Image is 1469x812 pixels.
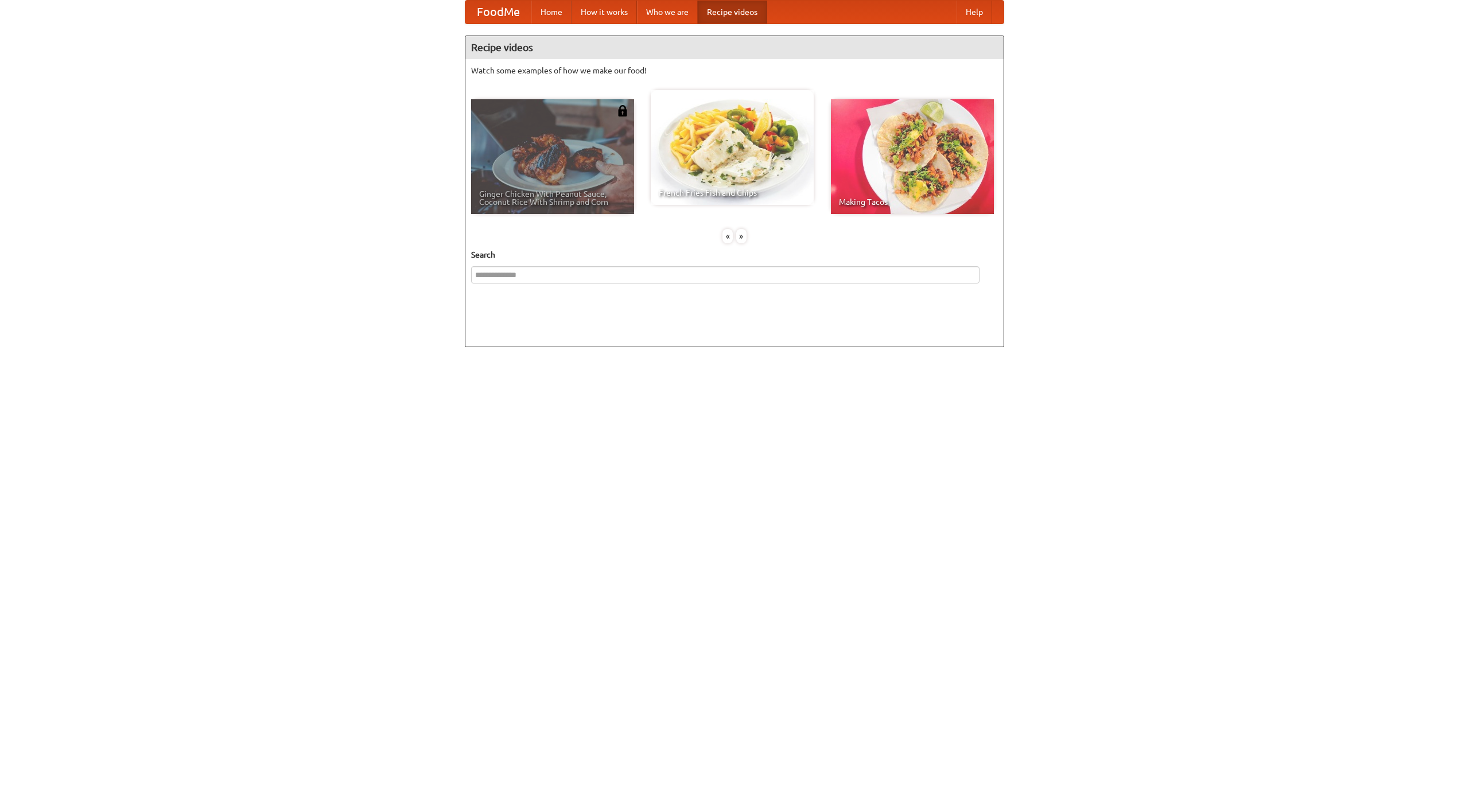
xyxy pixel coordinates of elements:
a: Making Tacos [831,99,994,214]
a: French Fries Fish and Chips [651,90,814,205]
h4: Recipe videos [465,36,1004,59]
a: Recipe videos [698,1,767,24]
a: How it works [572,1,637,24]
a: Who we are [637,1,698,24]
h5: Search [471,249,998,261]
div: » [736,229,747,243]
a: Home [531,1,572,24]
a: FoodMe [465,1,531,24]
div: « [722,229,733,243]
span: French Fries Fish and Chips [659,189,806,197]
img: 483408.png [617,105,628,116]
a: Help [957,1,992,24]
span: Making Tacos [839,198,986,206]
p: Watch some examples of how we make our food! [471,65,998,76]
